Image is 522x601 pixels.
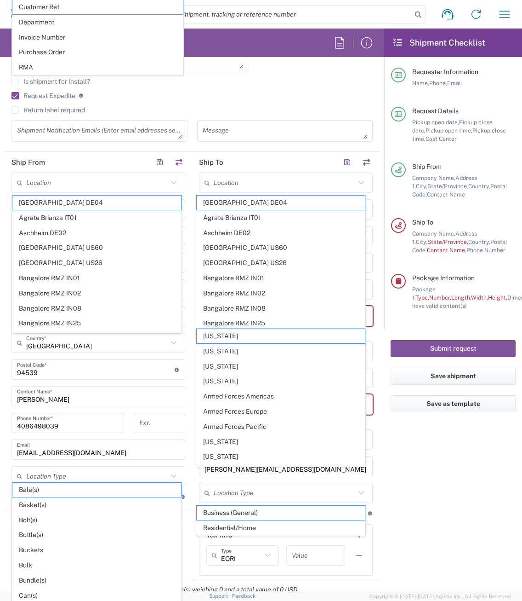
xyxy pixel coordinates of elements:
[11,92,75,99] label: Request Expedite
[412,80,429,87] span: Name,
[12,498,181,512] span: Basket(s)
[12,211,181,225] span: Agrate Brianza IT01
[12,301,181,316] span: Bangalore RMZ IN08
[488,294,507,301] span: Height,
[369,592,511,601] span: Copyright © [DATE]-[DATE] Agistix Inc., All Rights Reserved
[197,196,365,210] span: [GEOGRAPHIC_DATA] DE04
[468,183,490,190] span: Country,
[412,230,455,237] span: Company Name,
[12,483,181,497] span: Bale(s)
[12,196,181,210] span: [GEOGRAPHIC_DATA] DE04
[197,256,365,270] span: [GEOGRAPHIC_DATA] US26
[427,238,468,245] span: State/Province,
[12,241,181,255] span: [GEOGRAPHIC_DATA] US60
[197,359,365,374] span: [US_STATE]
[471,294,488,301] span: Width,
[199,158,223,167] h2: Ship To
[197,506,365,520] span: Business (General)
[12,558,181,572] span: Bulk
[392,37,485,48] h2: Shipment Checklist
[11,594,86,599] span: Server: 2025.20.0-5efa686e39f
[197,329,365,343] span: [US_STATE]
[412,68,478,75] span: Requester Information
[197,286,365,300] span: Bangalore RMZ IN02
[412,274,475,282] span: Package Information
[197,521,365,535] span: Residential/Home
[427,191,465,198] span: Contact Name
[12,528,181,542] span: Bottle(s)
[12,226,181,240] span: Aschheim DE02
[209,593,232,599] a: Support
[12,60,183,75] span: RMA
[416,183,427,190] span: City,
[197,226,365,240] span: Aschheim DE02
[197,420,365,434] span: Armed Forces Pacific
[197,316,365,330] span: Bangalore RMZ IN25
[12,543,181,557] span: Buckets
[11,106,85,114] label: Return label required
[12,331,181,346] span: Bangalore RMZ IN33
[197,389,365,404] span: Armed Forces Americas
[466,247,505,254] span: Phone Number
[412,119,459,126] span: Pickup open date,
[429,80,447,87] span: Phone,
[11,78,90,85] label: Is shipment for Install?
[232,593,255,599] a: Feedback
[12,271,181,285] span: Bangalore RMZ IN01
[415,294,429,301] span: Type,
[197,271,365,285] span: Bangalore RMZ IN01
[197,211,365,225] span: Agrate Brianza IT01
[11,37,175,48] h2: Employee Non-Product Shipment Request
[12,286,181,300] span: Bangalore RMZ IN02
[197,241,365,255] span: [GEOGRAPHIC_DATA] US60
[197,344,365,358] span: [US_STATE]
[426,127,472,134] span: Pickup open time,
[427,247,466,254] span: Contact Name,
[197,450,365,464] span: [US_STATE]
[447,80,462,87] span: Email
[5,586,304,593] em: Total shipment is made up of 1 package(s) containing 0 piece(s) weighing 0 and a total value of 0...
[412,286,436,301] span: Package 1:
[197,301,365,316] span: Bangalore RMZ IN08
[416,238,427,245] span: City,
[197,405,365,419] span: Armed Forces Europe
[197,435,365,449] span: [US_STATE]
[12,256,181,270] span: [GEOGRAPHIC_DATA] US26
[12,513,181,527] span: Bolt(s)
[391,368,516,385] button: Save shipment
[412,163,442,170] span: Ship From
[197,465,365,479] span: [US_STATE]
[197,374,365,388] span: [US_STATE]
[412,107,459,115] span: Request Details
[12,573,181,588] span: Bundle(s)
[427,183,468,190] span: State/Province,
[391,340,516,357] button: Submit request
[174,6,412,23] input: Shipment, tracking or reference number
[12,316,181,330] span: Bangalore RMZ IN25
[429,294,451,301] span: Number,
[468,238,490,245] span: Country,
[412,174,455,181] span: Company Name,
[451,294,471,301] span: Length,
[391,395,516,412] button: Save as template
[11,158,45,167] h2: Ship From
[412,219,433,226] span: Ship To
[426,135,457,142] span: Cost Center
